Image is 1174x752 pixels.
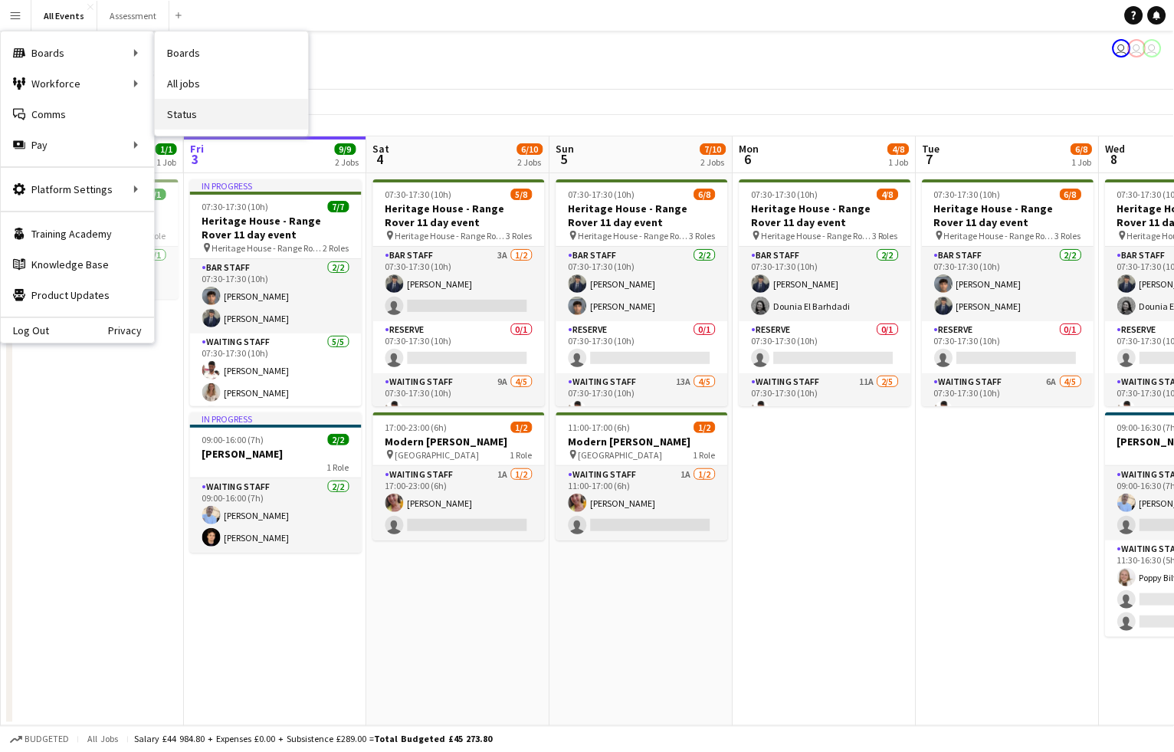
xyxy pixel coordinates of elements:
[373,412,545,540] app-job-card: 17:00-23:00 (6h)1/2Modern [PERSON_NAME] [GEOGRAPHIC_DATA]1 RoleWaiting Staff1A1/217:00-23:00 (6h)...
[212,242,323,254] span: Heritage House - Range Rover 11 day event
[190,142,204,156] span: Fri
[371,150,390,168] span: 4
[889,156,909,168] div: 1 Job
[1,174,154,205] div: Platform Settings
[1,130,154,160] div: Pay
[190,179,362,192] div: In progress
[569,189,635,200] span: 07:30-17:30 (10h)
[1143,39,1162,57] app-user-avatar: Nathan Wong
[569,422,631,433] span: 11:00-17:00 (6h)
[556,202,728,229] h3: Heritage House - Range Rover 11 day event
[190,179,362,406] app-job-card: In progress07:30-17:30 (10h)7/7Heritage House - Range Rover 11 day event Heritage House - Range R...
[923,202,1094,229] h3: Heritage House - Range Rover 11 day event
[701,156,726,168] div: 2 Jobs
[328,434,349,445] span: 2/2
[556,373,728,514] app-card-role: Waiting Staff13A4/507:30-17:30 (10h)[PERSON_NAME]
[579,230,690,241] span: Heritage House - Range Rover 11 day event
[556,321,728,373] app-card-role: Reserve0/107:30-17:30 (10h)
[190,478,362,553] app-card-role: Waiting Staff2/209:00-16:00 (7h)[PERSON_NAME][PERSON_NAME]
[690,230,716,241] span: 3 Roles
[923,179,1094,406] app-job-card: 07:30-17:30 (10h)6/8Heritage House - Range Rover 11 day event Heritage House - Range Rover 11 day...
[31,1,97,31] button: All Events
[507,230,533,241] span: 3 Roles
[373,321,545,373] app-card-role: Reserve0/107:30-17:30 (10h)
[579,449,663,461] span: [GEOGRAPHIC_DATA]
[935,189,1002,200] span: 07:30-17:30 (10h)
[1056,230,1082,241] span: 3 Roles
[156,156,176,168] div: 1 Job
[517,143,543,155] span: 6/10
[202,434,264,445] span: 09:00-16:00 (7h)
[694,449,716,461] span: 1 Role
[700,143,726,155] span: 7/10
[739,247,911,321] app-card-role: Bar Staff2/207:30-17:30 (10h)[PERSON_NAME]Dounia El Barhdadi
[374,734,492,745] span: Total Budgeted £45 273.80
[336,156,359,168] div: 2 Jobs
[1071,143,1093,155] span: 6/8
[190,412,362,425] div: In progress
[97,1,169,31] button: Assessment
[739,179,911,406] app-job-card: 07:30-17:30 (10h)4/8Heritage House - Range Rover 11 day event Heritage House - Range Rover 11 day...
[190,214,362,241] h3: Heritage House - Range Rover 11 day event
[923,321,1094,373] app-card-role: Reserve0/107:30-17:30 (10h)
[202,201,269,212] span: 07:30-17:30 (10h)
[554,150,575,168] span: 5
[373,435,545,448] h3: Modern [PERSON_NAME]
[1103,150,1126,168] span: 8
[556,142,575,156] span: Sun
[395,449,480,461] span: [GEOGRAPHIC_DATA]
[188,150,204,168] span: 3
[25,734,69,745] span: Budgeted
[877,189,899,200] span: 4/8
[888,143,910,155] span: 4/8
[1113,39,1131,57] app-user-avatar: Nathan Wong
[373,179,545,406] app-job-card: 07:30-17:30 (10h)5/8Heritage House - Range Rover 11 day event Heritage House - Range Rover 11 day...
[739,202,911,229] h3: Heritage House - Range Rover 11 day event
[1,280,154,310] a: Product Updates
[155,38,308,68] a: Boards
[556,412,728,540] app-job-card: 11:00-17:00 (6h)1/2Modern [PERSON_NAME] [GEOGRAPHIC_DATA]1 RoleWaiting Staff1A1/211:00-17:00 (6h)...
[373,142,390,156] span: Sat
[8,731,71,748] button: Budgeted
[335,143,356,155] span: 9/9
[511,422,533,433] span: 1/2
[1061,189,1082,200] span: 6/8
[739,373,911,514] app-card-role: Waiting Staff11A2/507:30-17:30 (10h)[PERSON_NAME]
[108,324,154,337] a: Privacy
[1128,39,1146,57] app-user-avatar: Nathan Wong
[144,230,166,241] span: 1 Role
[134,734,492,745] div: Salary £44 984.80 + Expenses £0.00 + Subsistence £289.00 =
[752,189,818,200] span: 07:30-17:30 (10h)
[694,422,716,433] span: 1/2
[923,247,1094,321] app-card-role: Bar Staff2/207:30-17:30 (10h)[PERSON_NAME][PERSON_NAME]
[556,435,728,448] h3: Modern [PERSON_NAME]
[327,461,349,473] span: 1 Role
[923,373,1094,514] app-card-role: Waiting Staff6A4/507:30-17:30 (10h)[PERSON_NAME]
[155,68,308,99] a: All jobs
[518,156,543,168] div: 2 Jobs
[762,230,873,241] span: Heritage House - Range Rover 11 day event
[328,201,349,212] span: 7/7
[385,422,448,433] span: 17:00-23:00 (6h)
[373,247,545,321] app-card-role: Bar Staff3A1/207:30-17:30 (10h)[PERSON_NAME]
[556,247,728,321] app-card-role: Bar Staff2/207:30-17:30 (10h)[PERSON_NAME][PERSON_NAME]
[923,142,940,156] span: Tue
[84,734,121,745] span: All jobs
[1,38,154,68] div: Boards
[694,189,716,200] span: 6/8
[739,142,759,156] span: Mon
[556,179,728,406] app-job-card: 07:30-17:30 (10h)6/8Heritage House - Range Rover 11 day event Heritage House - Range Rover 11 day...
[323,242,349,254] span: 2 Roles
[190,412,362,553] app-job-card: In progress09:00-16:00 (7h)2/2[PERSON_NAME]1 RoleWaiting Staff2/209:00-16:00 (7h)[PERSON_NAME][PE...
[1072,156,1092,168] div: 1 Job
[155,99,308,130] a: Status
[190,447,362,461] h3: [PERSON_NAME]
[373,202,545,229] h3: Heritage House - Range Rover 11 day event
